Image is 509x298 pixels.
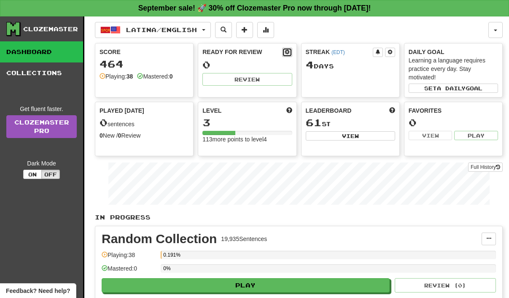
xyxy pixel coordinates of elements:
[6,159,77,168] div: Dark Mode
[100,106,144,115] span: Played [DATE]
[170,73,173,80] strong: 0
[257,22,274,38] button: More stats
[6,287,70,295] span: Open feedback widget
[202,60,292,70] div: 0
[389,106,395,115] span: This week in points, UTC
[100,117,189,128] div: sentences
[127,73,133,80] strong: 38
[236,22,253,38] button: Add sentence to collection
[138,4,371,12] strong: September sale! 🚀 30% off Clozemaster Pro now through [DATE]!
[306,48,373,56] div: Streak
[221,235,267,243] div: 19,935 Sentences
[6,115,77,138] a: ClozemasterPro
[409,106,498,115] div: Favorites
[306,116,322,128] span: 61
[95,22,211,38] button: Latina/English
[23,25,78,33] div: Clozemaster
[41,170,60,179] button: Off
[202,117,292,128] div: 3
[95,213,503,222] p: In Progress
[395,278,496,293] button: Review (0)
[100,48,189,56] div: Score
[202,106,221,115] span: Level
[202,73,292,86] button: Review
[409,84,498,93] button: Seta dailygoal
[409,48,498,56] div: Daily Goal
[331,49,345,55] a: (EDT)
[100,116,108,128] span: 0
[126,26,197,33] span: Latina / English
[215,22,232,38] button: Search sentences
[102,251,156,265] div: Playing: 38
[6,105,77,113] div: Get fluent faster.
[23,170,42,179] button: On
[409,117,498,128] div: 0
[102,264,156,278] div: Mastered: 0
[306,131,395,141] button: View
[102,233,217,245] div: Random Collection
[306,59,314,70] span: 4
[468,163,503,172] button: Full History
[100,72,133,81] div: Playing:
[409,131,452,140] button: View
[409,56,498,81] div: Learning a language requires practice every day. Stay motivated!
[202,135,292,144] div: 113 more points to level 4
[137,72,172,81] div: Mastered:
[100,131,189,140] div: New / Review
[286,106,292,115] span: Score more points to level up
[118,132,121,139] strong: 0
[102,278,390,293] button: Play
[100,59,189,69] div: 464
[306,117,395,128] div: st
[100,132,103,139] strong: 0
[306,106,352,115] span: Leaderboard
[202,48,282,56] div: Ready for Review
[437,85,466,91] span: a daily
[306,60,395,70] div: Day s
[454,131,498,140] button: Play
